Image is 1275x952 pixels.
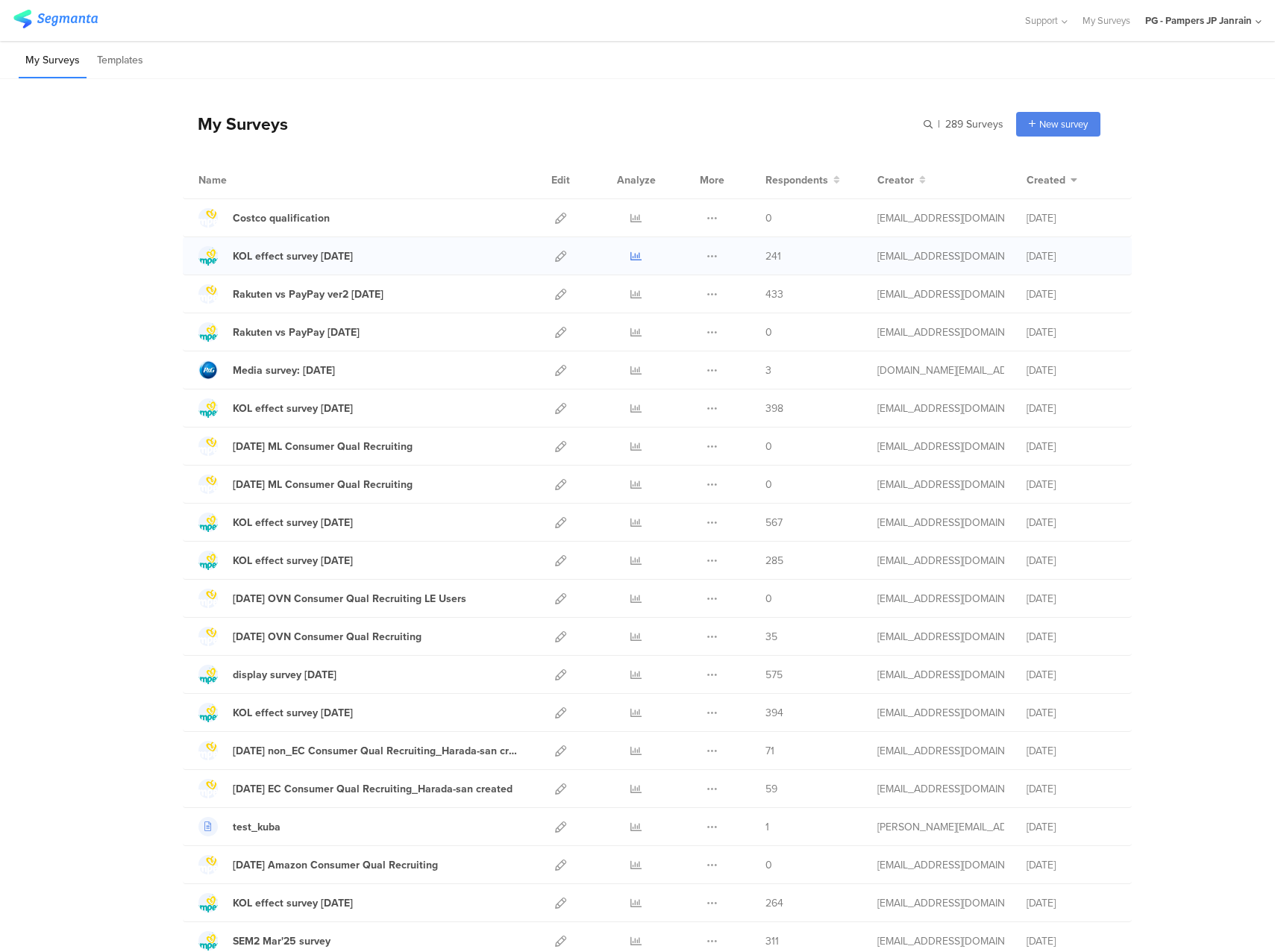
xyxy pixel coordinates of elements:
div: saito.s.2@pg.com [877,743,1004,759]
a: [DATE] ML Consumer Qual Recruiting [198,436,413,456]
li: My Surveys [19,43,87,78]
div: saito.s.2@pg.com [877,933,1004,949]
a: KOL effect survey [DATE] [198,893,353,912]
div: saito.s.2@pg.com [877,667,1004,683]
a: [DATE] ML Consumer Qual Recruiting [198,475,413,494]
a: KOL effect survey [DATE] [198,246,353,266]
span: Support [1025,13,1058,28]
div: KOL effect survey Jul 25 [233,515,353,530]
span: 575 [765,667,783,683]
a: [DATE] Amazon Consumer Qual Recruiting [198,855,438,874]
button: Created [1027,172,1077,188]
div: Rakuten vs PayPay ver2 Aug25 [233,286,383,302]
a: test_kuba [198,817,281,836]
span: 311 [765,933,779,949]
div: [DATE] [1027,325,1116,340]
button: Respondents [765,172,840,188]
div: pang.jp@pg.com [877,363,1004,378]
span: 433 [765,286,783,302]
a: Rakuten vs PayPay ver2 [DATE] [198,284,383,304]
div: Costco qualification [233,210,330,226]
span: 0 [765,857,772,873]
div: oki.y.2@pg.com [877,439,1004,454]
div: [DATE] [1027,248,1116,264]
div: saito.s.2@pg.com [877,325,1004,340]
span: 264 [765,895,783,911]
div: Name [198,172,288,188]
div: saito.s.2@pg.com [877,210,1004,226]
div: oki.y.2@pg.com [877,401,1004,416]
span: 0 [765,325,772,340]
div: [DATE] [1027,705,1116,721]
div: oki.y.2@pg.com [877,705,1004,721]
div: More [696,161,728,198]
span: | [936,116,942,132]
span: 0 [765,210,772,226]
div: [DATE] [1027,743,1116,759]
div: [DATE] [1027,210,1116,226]
div: shibato.d@pg.com [877,857,1004,873]
span: 394 [765,705,783,721]
div: Jun'25 OVN Consumer Qual Recruiting LE Users [233,591,466,607]
div: KOL effect survey Aug 25 [233,401,353,416]
a: [DATE] OVN Consumer Qual Recruiting [198,627,422,646]
a: [DATE] non_EC Consumer Qual Recruiting_Harada-san created [198,741,522,760]
div: SEM2 Mar'25 survey [233,933,331,949]
li: Templates [90,43,150,78]
div: May'25 EC Consumer Qual Recruiting_Harada-san created [233,781,513,797]
a: [DATE] EC Consumer Qual Recruiting_Harada-san created [198,779,513,798]
div: KOL effect survey Sep 25 [233,248,353,264]
div: May'25 non_EC Consumer Qual Recruiting_Harada-san created [233,743,522,759]
div: [DATE] [1027,439,1116,454]
span: Creator [877,172,914,188]
span: Respondents [765,172,828,188]
div: [DATE] [1027,363,1116,378]
span: Created [1027,172,1065,188]
div: test_kuba [233,819,281,835]
div: Media survey: Sep'25 [233,363,335,378]
div: oki.y.2@pg.com [877,553,1004,569]
span: 0 [765,591,772,607]
a: SEM2 Mar'25 survey [198,931,331,951]
div: saito.s.2@pg.com [877,895,1004,911]
span: 71 [765,743,774,759]
img: segmanta logo [13,10,98,28]
a: Media survey: [DATE] [198,360,335,380]
div: saito.s.2@pg.com [877,781,1004,797]
div: KOL effect survey Apr'25 [233,895,353,911]
span: 289 Surveys [945,116,1003,132]
div: [DATE] [1027,553,1116,569]
span: 0 [765,439,772,454]
div: Edit [545,161,577,198]
div: My Surveys [183,111,288,137]
div: [DATE] [1027,286,1116,302]
div: Jun'25 OVN Consumer Qual Recruiting [233,629,422,645]
span: 567 [765,515,783,530]
span: 285 [765,553,783,569]
a: [DATE] OVN Consumer Qual Recruiting LE Users [198,589,466,608]
a: Costco qualification [198,208,330,228]
div: display survey May'25 [233,667,336,683]
div: saito.s.2@pg.com [877,286,1004,302]
div: PG - Pampers JP Janrain [1145,13,1252,28]
div: [DATE] [1027,401,1116,416]
div: [DATE] [1027,515,1116,530]
div: KOL effect survey May 25 [233,705,353,721]
span: 59 [765,781,777,797]
div: saito.s.2@pg.com [877,515,1004,530]
a: KOL effect survey [DATE] [198,551,353,570]
div: [DATE] [1027,667,1116,683]
div: [DATE] [1027,781,1116,797]
div: makimura.n@pg.com [877,629,1004,645]
div: [DATE] [1027,591,1116,607]
div: roszko.j@pg.com [877,819,1004,835]
a: KOL effect survey [DATE] [198,513,353,532]
div: makimura.n@pg.com [877,477,1004,492]
div: [DATE] [1027,629,1116,645]
span: 35 [765,629,777,645]
div: [DATE] [1027,895,1116,911]
a: display survey [DATE] [198,665,336,684]
div: oki.y.2@pg.com [877,248,1004,264]
span: 1 [765,819,769,835]
div: [DATE] [1027,857,1116,873]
